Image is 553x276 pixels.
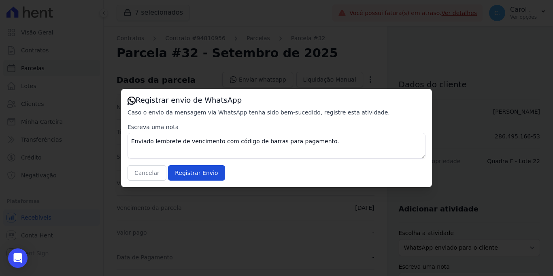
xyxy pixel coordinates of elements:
[128,165,166,181] button: Cancelar
[128,123,425,131] label: Escreva uma nota
[128,108,425,116] p: Caso o envio da mensagem via WhatsApp tenha sido bem-sucedido, registre esta atividade.
[8,248,28,268] div: Open Intercom Messenger
[128,133,425,159] textarea: Enviado lembrete de vencimento com código de barras para pagamento.
[168,165,225,181] input: Registrar Envio
[128,95,425,105] h3: Registrar envio de WhatsApp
